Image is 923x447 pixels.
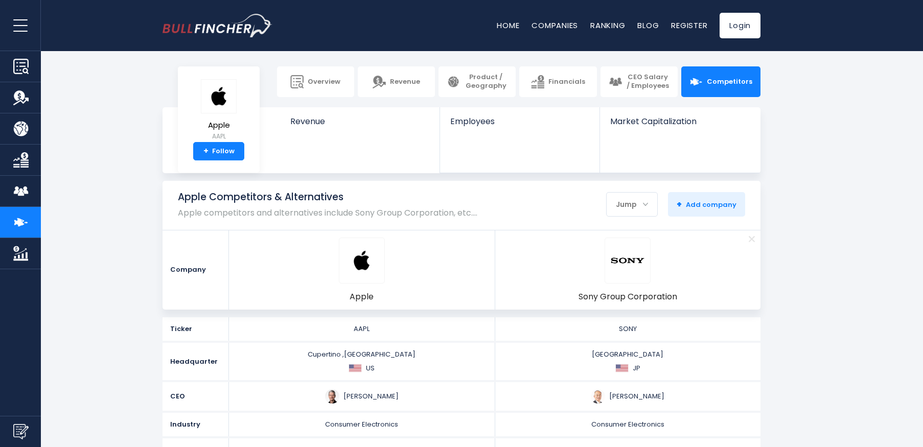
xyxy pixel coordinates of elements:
span: Competitors [707,78,752,86]
div: SONY [498,324,758,334]
a: AAPL logo Apple [339,238,385,302]
a: Home [497,20,519,31]
p: Apple competitors and alternatives include Sony Group Corporation, etc.… [178,208,477,218]
div: CEO [163,382,229,411]
span: Product / Geography [464,73,507,90]
span: Revenue [290,116,430,126]
span: Apple [350,291,374,302]
span: US [366,364,375,373]
a: Blog [637,20,659,31]
a: CEO Salary / Employees [601,66,678,97]
small: AAPL [201,132,237,141]
div: [PERSON_NAME] [232,389,492,404]
div: AAPL [232,324,492,334]
span: Financials [548,78,585,86]
a: Companies [532,20,578,31]
div: Company [163,230,229,310]
span: Market Capitalization [610,116,749,126]
button: +Add company [668,192,745,217]
a: Login [720,13,760,38]
strong: + [203,147,209,156]
img: hiroki-totoki.jpg [591,389,605,404]
a: Register [671,20,707,31]
span: Overview [308,78,340,86]
strong: + [677,198,682,210]
img: AAPL logo [344,243,379,278]
a: Product / Geography [439,66,516,97]
div: [PERSON_NAME] [498,389,758,404]
a: SONY logo Sony Group Corporation [579,238,677,302]
a: Revenue [280,107,440,144]
a: Revenue [358,66,435,97]
span: JP [633,364,640,373]
a: Ranking [590,20,625,31]
a: Go to homepage [163,14,272,37]
div: Jump [607,194,657,215]
span: Employees [450,116,589,126]
a: Overview [277,66,354,97]
span: Add company [677,200,736,209]
span: Sony Group Corporation [579,291,677,302]
span: Consumer Electronics [591,419,664,429]
img: SONY logo [610,243,645,278]
a: Apple AAPL [200,79,237,143]
h1: Apple Competitors & Alternatives [178,191,477,204]
span: Revenue [390,78,420,86]
div: Industry [163,413,229,436]
span: CEO Salary / Employees [626,73,670,90]
a: +Follow [193,142,244,160]
a: Employees [440,107,599,144]
a: Financials [519,66,596,97]
a: Market Capitalization [600,107,759,144]
div: Headquarter [163,343,229,380]
a: Remove [743,230,760,248]
div: [GEOGRAPHIC_DATA] [498,350,758,372]
div: Cupertino ,[GEOGRAPHIC_DATA] [232,350,492,372]
img: bullfincher logo [163,14,272,37]
span: Apple [201,121,237,130]
div: Ticker [163,317,229,341]
span: Consumer Electronics [325,419,398,429]
a: Competitors [681,66,760,97]
img: tim-cook.jpg [325,389,339,404]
